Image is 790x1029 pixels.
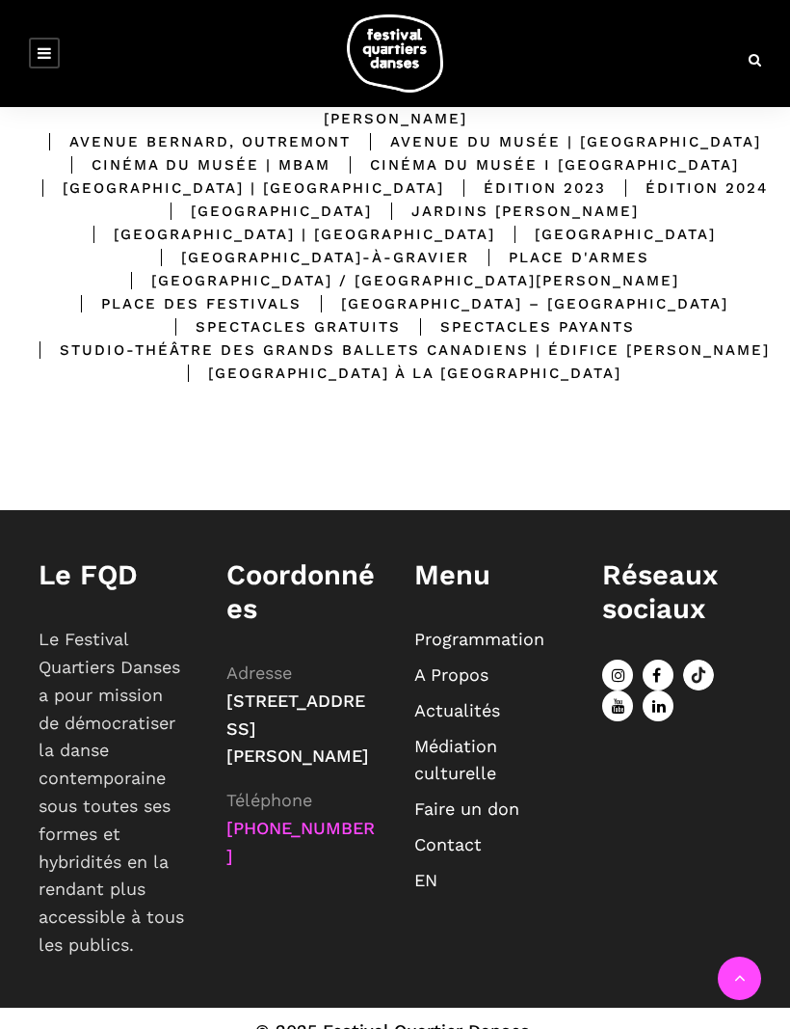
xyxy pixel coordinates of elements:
div: Cinéma du Musée | MBAM [52,153,330,176]
div: Spectacles gratuits [156,315,401,338]
div: Place d'Armes [469,246,649,269]
div: Spectacles Payants [401,315,635,338]
div: [GEOGRAPHIC_DATA]-à-Gravier [142,246,469,269]
h1: Coordonnées [226,558,376,626]
div: [GEOGRAPHIC_DATA] – [GEOGRAPHIC_DATA] [302,292,728,315]
div: Jardins [PERSON_NAME] [372,200,639,223]
div: [GEOGRAPHIC_DATA] [495,223,716,246]
div: [GEOGRAPHIC_DATA] [151,200,372,223]
div: Place des Festivals [62,292,302,315]
a: A Propos [414,664,488,685]
img: logo-fqd-med [347,14,443,93]
span: [STREET_ADDRESS][PERSON_NAME] [226,691,369,767]
a: Médiation culturelle [414,736,497,784]
a: Contact [414,834,482,854]
a: Faire un don [414,799,519,819]
div: [GEOGRAPHIC_DATA] à la [GEOGRAPHIC_DATA] [169,362,621,385]
div: [GEOGRAPHIC_DATA] | [GEOGRAPHIC_DATA] [74,223,495,246]
div: Avenue Bernard, Outremont [30,130,351,153]
div: [GEOGRAPHIC_DATA] / [GEOGRAPHIC_DATA][PERSON_NAME] [112,269,679,292]
a: [PHONE_NUMBER] [226,818,375,866]
p: Le Festival Quartiers Danses a pour mission de démocratiser la danse contemporaine sous toutes se... [39,626,188,960]
a: EN [414,870,437,890]
h1: Réseaux sociaux [602,558,751,626]
div: [GEOGRAPHIC_DATA] | [GEOGRAPHIC_DATA] [23,176,444,200]
a: Actualités [414,700,500,720]
span: Adresse [226,663,292,683]
div: Avenue du Musée | [GEOGRAPHIC_DATA] [351,130,761,153]
div: Atrium du Studio-Théâtre des Grands Ballets Canadiens | Édifice [PERSON_NAME] [19,84,771,130]
div: Édition 2023 [444,176,606,200]
h1: Le FQD [39,558,188,592]
h1: Menu [414,558,564,592]
span: Téléphone [226,790,312,810]
a: Programmation [414,629,544,649]
div: Cinéma du Musée I [GEOGRAPHIC_DATA] [330,153,739,176]
div: Studio-Théâtre des Grands Ballets Canadiens | Édifice [PERSON_NAME] [20,338,770,362]
div: Édition 2024 [606,176,768,200]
